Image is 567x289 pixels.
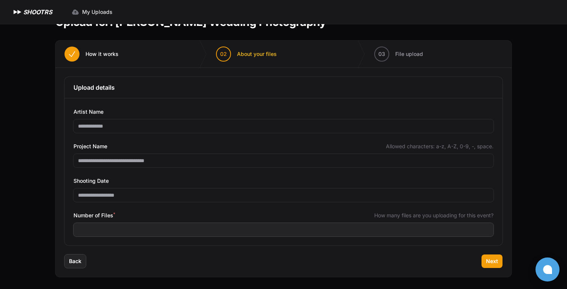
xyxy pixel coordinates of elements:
button: 03 File upload [365,41,432,68]
span: File upload [395,50,423,58]
img: SHOOTRS [12,8,23,17]
span: Project Name [73,142,107,151]
a: My Uploads [67,5,117,19]
button: Back [64,254,86,268]
span: Number of Files [73,211,115,220]
span: Artist Name [73,107,103,116]
span: Allowed characters: a-z, A-Z, 0-9, -, space. [386,143,493,150]
span: Shooting Date [73,176,109,185]
span: How many files are you uploading for this event? [374,212,493,219]
span: Next [486,257,498,265]
button: 02 About your files [207,41,286,68]
a: SHOOTRS SHOOTRS [12,8,52,17]
span: Back [69,257,81,265]
button: Next [481,254,502,268]
span: My Uploads [82,8,112,16]
span: About your files [237,50,277,58]
span: How it works [85,50,118,58]
span: 02 [220,50,227,58]
button: How it works [55,41,127,68]
span: 03 [378,50,385,58]
h1: SHOOTRS [23,8,52,17]
button: Open chat window [535,257,559,281]
h3: Upload details [73,83,493,92]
